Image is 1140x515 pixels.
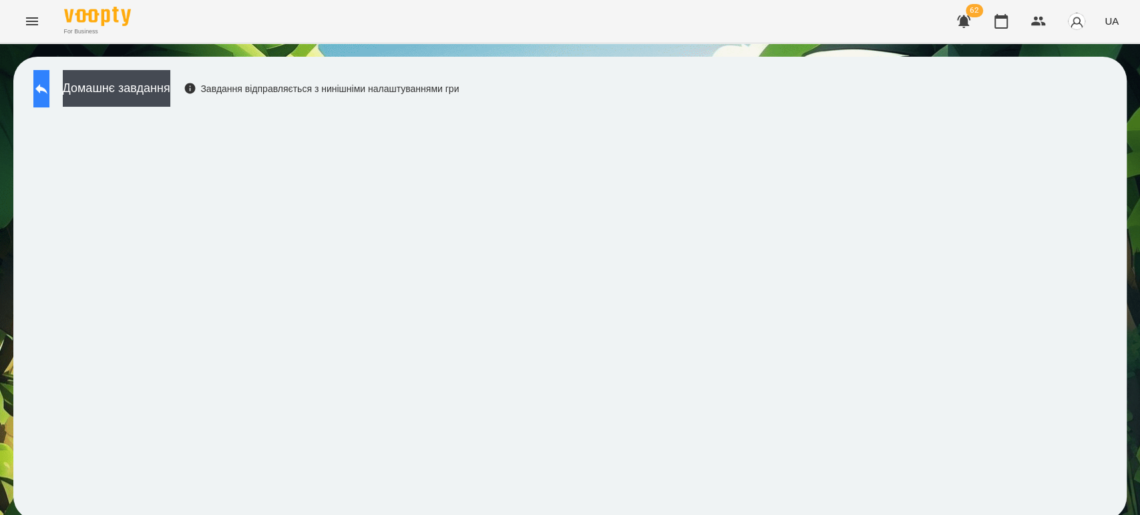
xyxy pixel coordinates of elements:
[184,82,459,95] div: Завдання відправляється з нинішніми налаштуваннями гри
[1105,14,1119,28] span: UA
[1099,9,1124,33] button: UA
[64,7,131,26] img: Voopty Logo
[1067,12,1086,31] img: avatar_s.png
[966,4,983,17] span: 62
[16,5,48,37] button: Menu
[64,27,131,36] span: For Business
[63,70,170,107] button: Домашнє завдання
